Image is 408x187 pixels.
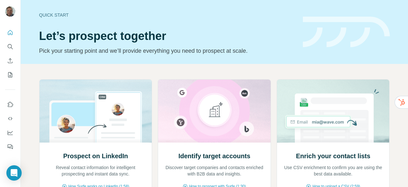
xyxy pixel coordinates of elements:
button: My lists [5,69,15,81]
div: Open Intercom Messenger [6,165,22,181]
img: Avatar [5,6,15,17]
img: banner [303,17,390,48]
div: Quick start [39,12,295,18]
button: Feedback [5,141,15,152]
h1: Let’s prospect together [39,30,295,43]
img: Prospect on LinkedIn [39,80,152,143]
p: Discover target companies and contacts enriched with B2B data and insights. [164,164,264,177]
p: Use CSV enrichment to confirm you are using the best data available. [283,164,383,177]
h2: Identify target accounts [178,152,251,160]
button: Use Surfe API [5,113,15,124]
button: Use Surfe on LinkedIn [5,99,15,110]
button: Search [5,41,15,52]
img: Identify target accounts [158,80,271,143]
button: Dashboard [5,127,15,138]
h2: Enrich your contact lists [296,152,370,160]
button: Enrich CSV [5,55,15,66]
img: Enrich your contact lists [277,80,390,143]
h2: Prospect on LinkedIn [63,152,128,160]
p: Reveal contact information for intelligent prospecting and instant data sync. [46,164,146,177]
p: Pick your starting point and we’ll provide everything you need to prospect at scale. [39,46,295,55]
button: Quick start [5,27,15,38]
